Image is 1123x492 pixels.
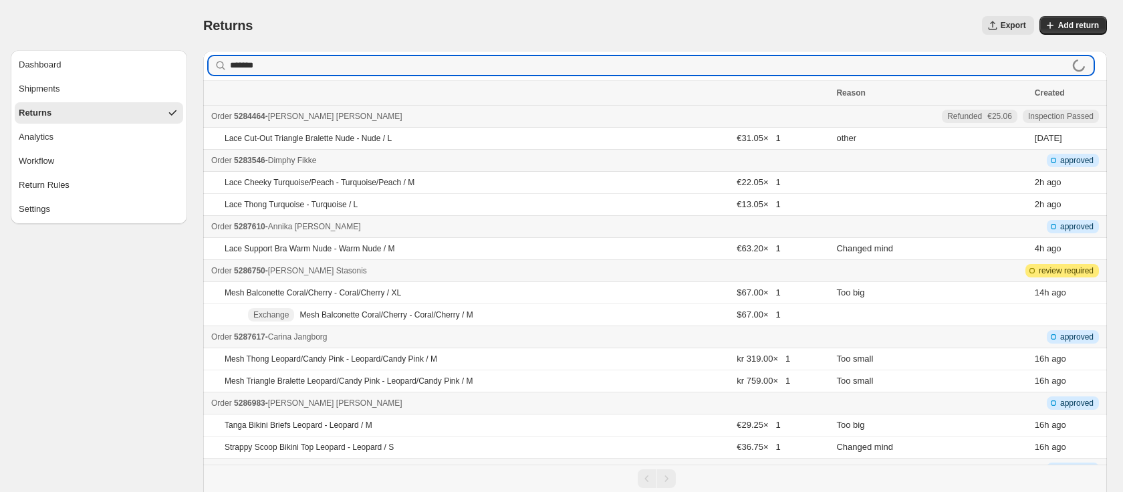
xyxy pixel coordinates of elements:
button: Workflow [15,150,183,172]
span: Annika [PERSON_NAME] [268,222,361,231]
button: Returns [15,102,183,124]
span: €31.05 × 1 [737,133,780,143]
span: $67.00 × 1 [737,310,780,320]
td: Too small [832,348,1030,370]
time: Sunday, September 14, 2025 at 9:12:05 PM [1035,133,1062,143]
div: - [211,396,828,410]
p: Mesh Triangle Bralette Leopard/Candy Pink - Leopard/Candy Pink / M [225,376,473,386]
span: Dashboard [19,58,61,72]
span: €63.20 × 1 [737,243,780,253]
time: Wednesday, October 1, 2025 at 10:48:20 AM [1035,177,1044,187]
span: review required [1039,265,1094,276]
button: Shipments [15,78,183,100]
span: €22.05 × 1 [737,177,780,187]
span: Carina Jangborg [268,332,328,342]
td: ago [1031,370,1107,392]
span: [PERSON_NAME] [PERSON_NAME] [268,112,402,121]
td: ago [1031,238,1107,260]
span: approved [1060,332,1094,342]
span: Exchange [253,310,289,320]
time: Tuesday, September 30, 2025 at 9:29:23 PM [1035,354,1049,364]
span: 5283546 [234,156,265,165]
span: €29.25 × 1 [737,420,780,430]
span: approved [1060,464,1094,475]
span: €13.05 × 1 [737,199,780,209]
span: Returns [203,18,253,33]
td: Too big [832,414,1030,437]
span: Order [211,398,232,408]
time: Tuesday, September 30, 2025 at 9:06:40 PM [1035,420,1049,430]
td: Too small [832,370,1030,392]
time: Wednesday, October 1, 2025 at 9:10:05 AM [1035,243,1044,253]
span: Reason [836,88,865,98]
time: Tuesday, September 30, 2025 at 11:12:43 PM [1035,287,1049,297]
nav: Pagination [203,465,1107,492]
time: Tuesday, September 30, 2025 at 9:29:23 PM [1035,376,1049,386]
span: 5287617 [234,332,265,342]
span: Inspection Passed [1028,111,1094,122]
span: Order [211,266,232,275]
button: Settings [15,199,183,220]
button: Export [982,16,1034,35]
button: Add return [1039,16,1107,35]
p: Lace Cut-Out Triangle Bralette Nude - Nude / L [225,133,392,144]
span: Shipments [19,82,59,96]
button: Analytics [15,126,183,148]
p: Lace Thong Turquoise - Turquoise / L [225,199,358,210]
div: - [211,264,828,277]
span: [PERSON_NAME] [PERSON_NAME] [268,398,402,408]
span: Return Rules [19,178,70,192]
td: Changed mind [832,238,1030,260]
p: Mesh Balconette Coral/Cherry - Coral/Cherry / M [299,310,473,320]
td: ago [1031,282,1107,304]
span: approved [1060,155,1094,166]
span: 5286750 [234,266,265,275]
span: Order [211,112,232,121]
p: Strappy Scoop Bikini Top Leopard - Leopard / S [225,442,394,453]
span: Workflow [19,154,54,168]
span: €36.75 × 1 [737,442,780,452]
span: €25.06 [987,111,1012,122]
span: Order [211,222,232,231]
div: - [211,330,828,344]
span: kr 759.00 × 1 [737,376,790,386]
p: Tanga Bikini Briefs Leopard - Leopard / M [225,420,372,430]
span: kr 319.00 × 1 [737,354,790,364]
td: other [832,128,1030,150]
div: - [211,220,828,233]
time: Wednesday, October 1, 2025 at 10:48:20 AM [1035,199,1044,209]
td: ago [1031,414,1107,437]
time: Tuesday, September 30, 2025 at 9:06:40 PM [1035,442,1049,452]
div: - [211,154,828,167]
span: Created [1035,88,1065,98]
span: approved [1060,221,1094,232]
span: Analytics [19,130,53,144]
span: 5287610 [234,222,265,231]
span: Dimphy Fikke [268,156,317,165]
div: - [211,463,828,476]
p: Lace Cheeky Turquoise/Peach - Turquoise/Peach / M [225,177,414,188]
span: Returns [19,106,51,120]
button: Return Rules [15,174,183,196]
td: Too big [832,282,1030,304]
span: $67.00 × 1 [737,287,780,297]
span: Order [211,332,232,342]
span: [PERSON_NAME] Stasonis [268,266,367,275]
p: Lace Support Bra Warm Nude - Warm Nude / M [225,243,395,254]
td: ago [1031,172,1107,194]
span: approved [1060,398,1094,408]
span: Export [1001,20,1026,31]
div: Refunded [947,111,1012,122]
span: 5284464 [234,112,265,121]
span: Settings [19,203,50,216]
div: - [211,110,828,123]
td: Changed mind [832,437,1030,459]
span: 5286983 [234,398,265,408]
p: Mesh Thong Leopard/Candy Pink - Leopard/Candy Pink / M [225,354,437,364]
span: Order [211,156,232,165]
button: Dashboard [15,54,183,76]
span: Add return [1058,20,1099,31]
td: ago [1031,194,1107,216]
td: ago [1031,348,1107,370]
td: ago [1031,437,1107,459]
